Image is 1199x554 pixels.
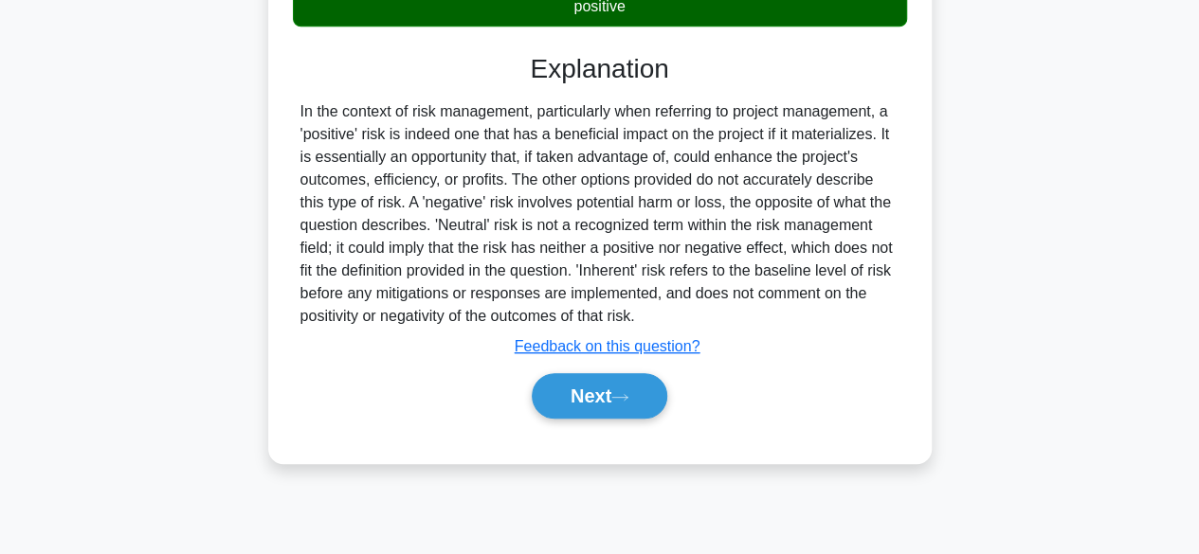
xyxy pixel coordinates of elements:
div: In the context of risk management, particularly when referring to project management, a 'positive... [300,100,899,328]
a: Feedback on this question? [515,338,700,354]
button: Next [532,373,667,419]
h3: Explanation [304,53,896,85]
